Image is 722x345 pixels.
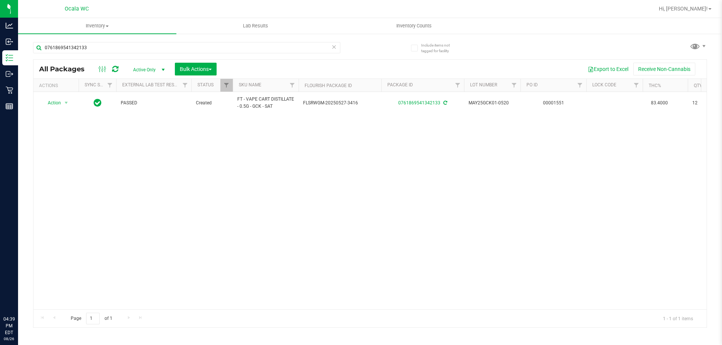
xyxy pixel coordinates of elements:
a: Filter [220,79,233,92]
span: FT - VAPE CART DISTILLATE - 0.5G - GCK - SAT [237,96,294,110]
span: All Packages [39,65,92,73]
inline-svg: Reports [6,102,13,110]
span: Page of 1 [64,313,118,324]
a: Flourish Package ID [305,83,352,88]
a: Package ID [387,82,413,87]
p: 04:39 PM EDT [3,316,15,336]
a: Status [197,82,214,87]
a: Lock Code [592,82,616,87]
span: PASSED [121,99,187,107]
a: Qty [694,83,702,88]
a: SKU Name [239,82,261,87]
a: External Lab Test Result [122,82,181,87]
span: MAY25GCK01-0520 [469,99,516,107]
span: select [62,98,71,108]
a: Filter [630,79,643,92]
span: Inventory [18,23,176,29]
span: Created [196,99,228,107]
span: 1 - 1 of 1 items [657,313,699,324]
span: Hi, [PERSON_NAME]! [659,6,708,12]
input: Search Package ID, Item Name, SKU, Lot or Part Number... [33,42,340,53]
p: 08/26 [3,336,15,342]
inline-svg: Analytics [6,22,13,29]
span: Include items not tagged for facility [421,42,459,54]
a: Sync Status [85,82,114,87]
a: Inventory [18,18,176,34]
button: Export to Excel [583,63,633,75]
span: Bulk Actions [180,66,212,72]
a: Filter [179,79,191,92]
inline-svg: Inbound [6,38,13,45]
inline-svg: Retail [6,86,13,94]
inline-svg: Outbound [6,70,13,78]
span: Inventory Counts [386,23,442,29]
a: 00001551 [543,100,564,105]
span: Clear [331,42,337,52]
div: Actions [39,83,76,88]
inline-svg: Inventory [6,54,13,62]
a: Filter [452,79,464,92]
input: 1 [86,313,100,324]
a: 0761869541342133 [398,100,440,105]
span: Lab Results [233,23,278,29]
a: Filter [104,79,116,92]
a: Lab Results [176,18,335,34]
button: Bulk Actions [175,63,217,75]
a: Filter [508,79,520,92]
span: Ocala WC [65,6,89,12]
a: PO ID [526,82,538,87]
span: In Sync [94,98,102,108]
a: THC% [649,83,661,88]
span: 12 [692,99,721,107]
button: Receive Non-Cannabis [633,63,695,75]
a: Lot Number [470,82,497,87]
span: FLSRWGM-20250527-3416 [303,99,377,107]
a: Filter [286,79,299,92]
span: Action [41,98,61,108]
a: Inventory Counts [335,18,493,34]
a: Filter [574,79,586,92]
iframe: Resource center [8,285,30,307]
span: Sync from Compliance System [442,100,447,105]
span: 83.4000 [647,98,672,108]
